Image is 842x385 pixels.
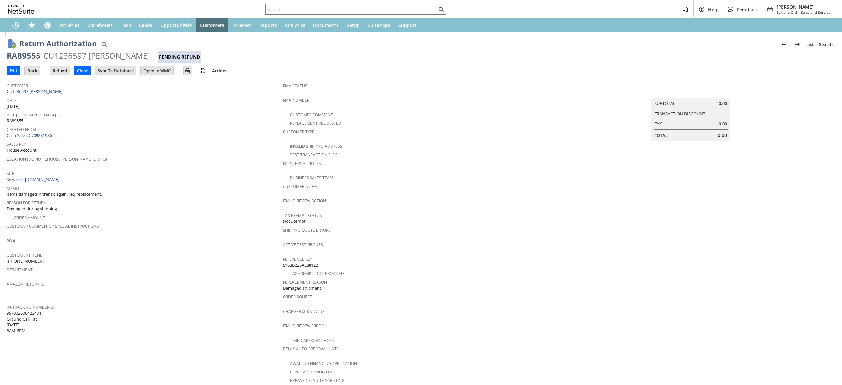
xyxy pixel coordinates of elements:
[7,171,14,176] a: Site
[283,213,322,218] a: Tax Exempt Status
[655,100,675,106] a: Subtotal
[283,184,317,189] a: Customer Niche
[200,22,224,28] span: Customers
[196,18,228,32] a: Customers
[777,4,830,10] span: [PERSON_NAME]
[398,22,417,28] span: Support
[25,66,40,75] input: Back
[7,89,64,94] a: CU1236597 [PERSON_NAME]
[283,309,325,314] a: Chargeback Status
[184,67,192,75] img: Print
[255,18,281,32] a: Reports
[84,18,117,32] a: Warehouse
[777,10,797,15] span: Sylvane Old
[343,18,364,32] a: Setup
[368,22,390,28] span: SuiteApps
[156,18,196,32] a: Opportunities
[7,267,33,272] a: Department
[290,271,344,276] a: Tax Exempt. Doc Provided
[7,83,28,89] a: Customer
[121,22,131,28] span: Tech
[7,141,26,147] a: Sales Rep
[290,378,345,383] a: Bypass NetSuite Scripting
[283,218,306,224] span: NotExempt
[394,18,421,32] a: Support
[8,5,34,14] svg: logo
[719,100,727,107] span: 0.00
[7,176,61,182] a: Sylvane - [DOMAIN_NAME]
[7,200,46,206] a: Reason For Return
[8,18,24,32] a: Recent Records
[7,223,99,229] a: Customer Comments / Special Instructions
[364,18,394,32] a: SuiteApps
[651,88,730,98] caption: Summary
[7,252,42,258] a: Customer Phone
[135,18,156,32] a: Leads
[283,279,327,285] a: Replacement reason
[719,121,727,127] span: 0.00
[74,66,90,75] input: Close
[283,323,324,329] a: Fraud Review Error
[281,18,309,32] a: Analytics
[7,156,107,162] a: Location (Do Not Choose [PERSON_NAME] or HQ)
[283,346,340,352] a: Delay Auto-Approval Until
[158,51,201,63] div: Pending Refund
[7,66,20,75] input: Edit
[7,304,54,310] a: RA Tracking Number(s)
[184,66,192,75] input: Print
[87,22,113,28] span: Warehouse
[259,22,277,28] span: Reports
[7,186,19,191] a: Memo
[232,22,251,28] span: Forecast
[816,39,835,50] a: Search
[283,129,314,135] a: Customer Type
[12,21,20,29] svg: Recent Records
[655,111,705,116] a: Transaction Discount
[199,67,207,75] img: add-record.svg
[313,22,339,28] span: Documents
[283,227,331,233] a: Shipping Quote Errors
[708,6,719,13] span: Help
[117,18,135,32] a: Tech
[309,18,343,32] a: Documents
[290,369,335,375] a: Express Shipping Flag
[283,242,323,247] a: Active Test Groups
[290,361,357,366] a: Awaiting Financing Application
[210,68,230,74] a: Actions
[290,175,333,181] a: Business Sales Team
[19,38,97,49] h1: Return Authorization
[266,5,437,13] input: Search
[50,66,70,75] input: Refund
[718,132,727,139] span: 0.00
[283,262,318,268] span: SY68B225AE88122
[780,40,788,48] img: Previous
[24,18,39,32] div: Shortcuts
[7,258,44,264] span: [PHONE_NUMBER]
[283,256,312,262] a: Reference Key
[7,147,37,153] span: House Account
[7,310,41,334] span: 997002600423484 Ground Call Tag [DATE] 8AM-6PM
[283,285,321,291] span: Damaged shipment
[283,83,307,89] a: RMA Status
[59,22,80,28] span: Activities
[7,50,40,61] div: RA89555
[283,198,326,204] a: Fraud Review Action
[43,50,150,61] div: CU1236597 [PERSON_NAME]
[285,22,305,28] span: Analytics
[290,120,341,126] a: Replacement Requested
[347,22,360,28] span: Setup
[804,39,816,50] a: List
[141,66,173,75] input: Open In WMC
[39,18,55,32] a: Home
[160,22,192,28] span: Opportunities
[283,97,309,103] a: RMA Number
[7,281,45,287] a: Amazon Return ID
[655,121,662,127] a: Tax
[793,40,801,48] img: Next
[228,18,255,32] a: Forecast
[437,5,445,13] svg: Search
[283,161,321,166] a: RA Internal Notes
[283,294,312,300] a: Order Source
[43,21,51,29] svg: Home
[290,338,334,343] a: Timed Approval Hold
